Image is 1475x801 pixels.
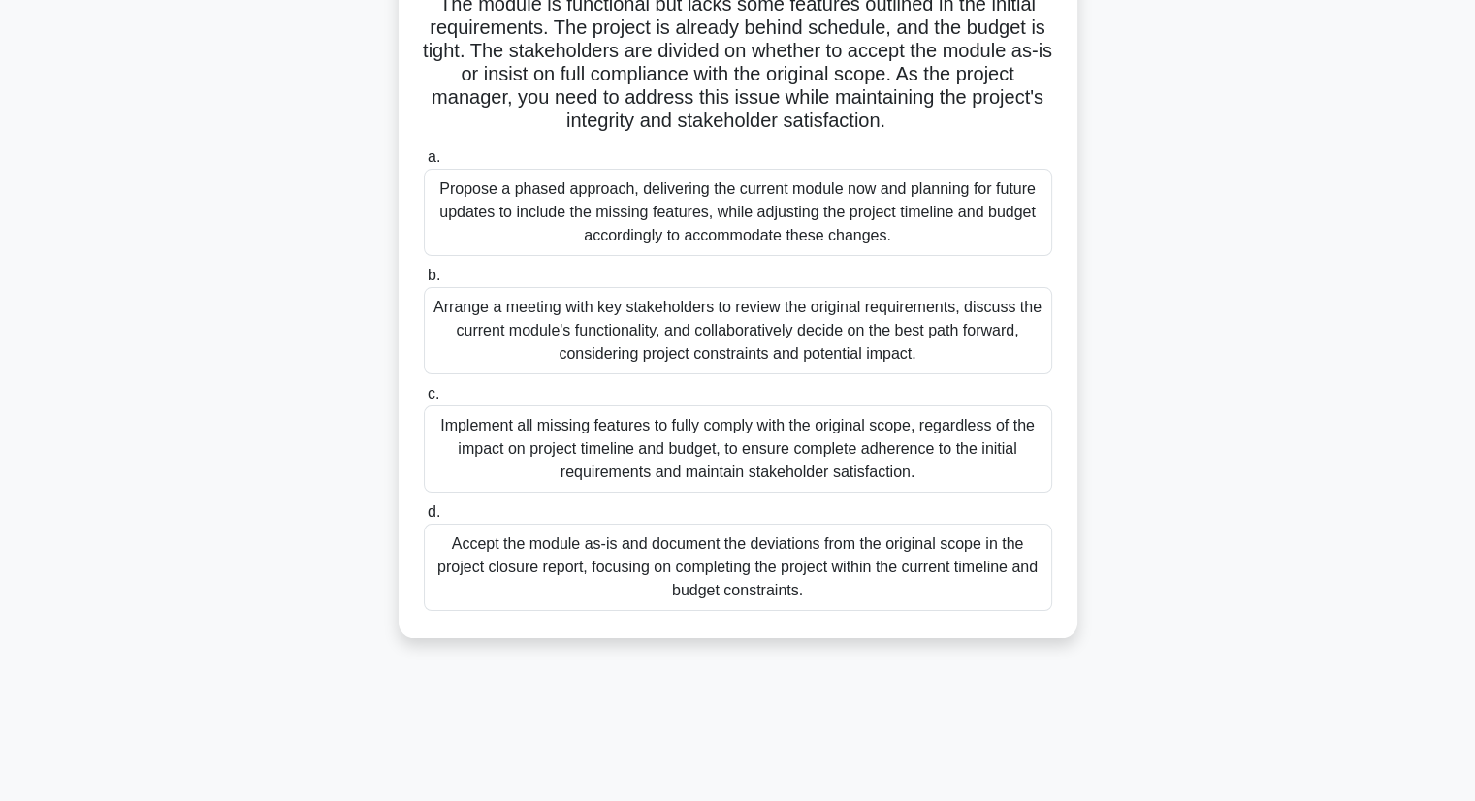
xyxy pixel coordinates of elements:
[428,267,440,283] span: b.
[428,385,439,401] span: c.
[424,405,1052,493] div: Implement all missing features to fully comply with the original scope, regardless of the impact ...
[428,503,440,520] span: d.
[424,287,1052,374] div: Arrange a meeting with key stakeholders to review the original requirements, discuss the current ...
[424,524,1052,611] div: Accept the module as-is and document the deviations from the original scope in the project closur...
[428,148,440,165] span: a.
[424,169,1052,256] div: Propose a phased approach, delivering the current module now and planning for future updates to i...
